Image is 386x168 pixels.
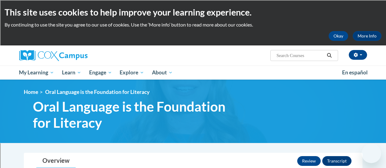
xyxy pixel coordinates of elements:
span: Oral Language is the Foundation for Literacy [45,89,150,95]
a: About [148,66,177,80]
div: Main menu [15,66,372,80]
span: Explore [120,69,144,76]
span: Learn [62,69,81,76]
a: Explore [116,66,148,80]
button: Search [325,52,334,59]
a: Learn [58,66,85,80]
a: Cox Campus [19,50,129,61]
iframe: Button to launch messaging window [362,144,381,163]
input: Search Courses [276,52,325,59]
span: En español [342,69,368,76]
span: About [152,69,173,76]
span: Engage [89,69,112,76]
a: Engage [85,66,116,80]
a: My Learning [15,66,58,80]
span: My Learning [19,69,54,76]
a: Home [24,89,38,95]
button: Account Settings [349,50,367,60]
a: En español [338,66,372,79]
span: Oral Language is the Foundation for Literacy [33,98,244,131]
img: Cox Campus [19,50,88,61]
